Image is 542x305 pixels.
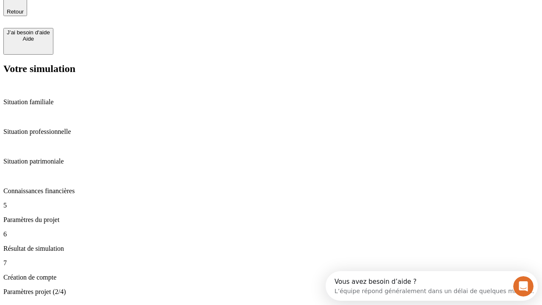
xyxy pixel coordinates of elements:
p: 7 [3,259,539,267]
p: Création de compte [3,274,539,281]
p: Connaissances financières [3,187,539,195]
div: L’équipe répond généralement dans un délai de quelques minutes. [9,14,208,23]
p: Situation professionnelle [3,128,539,136]
div: Ouvrir le Messenger Intercom [3,3,233,27]
div: J’ai besoin d'aide [7,29,50,36]
iframe: Intercom live chat [513,276,534,297]
div: Vous avez besoin d’aide ? [9,7,208,14]
iframe: Intercom live chat discovery launcher [326,271,538,301]
p: Paramètres du projet [3,216,539,224]
p: Situation patrimoniale [3,158,539,165]
p: 5 [3,202,539,209]
div: Aide [7,36,50,42]
h2: Votre simulation [3,63,539,75]
p: Situation familiale [3,98,539,106]
span: Retour [7,8,24,15]
p: Résultat de simulation [3,245,539,252]
button: J’ai besoin d'aideAide [3,28,53,55]
p: 6 [3,230,539,238]
p: Paramètres projet (2/4) [3,288,539,296]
